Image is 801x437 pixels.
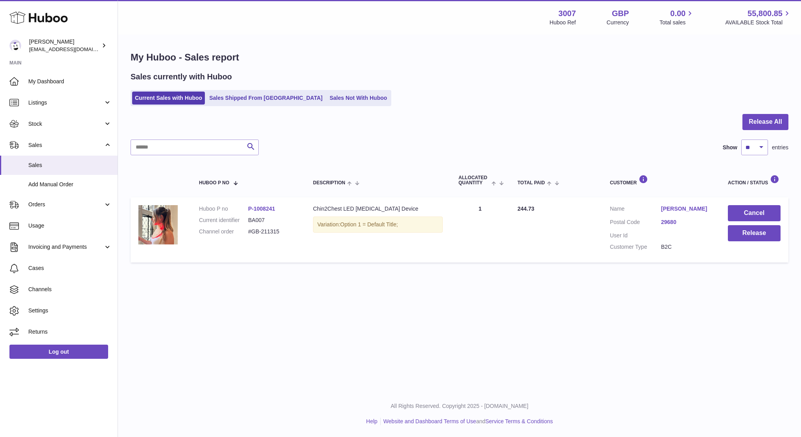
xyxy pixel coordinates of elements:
span: Channels [28,286,112,293]
dt: Postal Code [610,218,661,228]
span: 244.73 [517,206,534,212]
span: Returns [28,328,112,336]
dt: Huboo P no [199,205,248,213]
li: and [381,418,553,425]
a: Help [366,418,377,424]
button: Cancel [728,205,781,221]
button: Release All [742,114,788,130]
span: Huboo P no [199,180,229,185]
span: AVAILABLE Stock Total [725,19,792,26]
span: Sales [28,162,112,169]
span: Description [313,180,345,185]
dt: Customer Type [610,243,661,251]
span: Settings [28,307,112,314]
dt: Channel order [199,228,248,235]
span: My Dashboard [28,78,112,85]
label: Show [723,144,737,151]
span: 55,800.85 [748,8,783,19]
h2: Sales currently with Huboo [131,72,232,82]
a: 0.00 Total sales [659,8,694,26]
a: Service Terms & Conditions [485,418,553,424]
div: [PERSON_NAME] [29,38,100,53]
span: Stock [28,120,103,128]
span: Invoicing and Payments [28,243,103,251]
dd: BA007 [248,217,297,224]
a: Log out [9,345,108,359]
span: Total paid [517,180,545,185]
td: 1 [451,197,510,263]
dd: B2C [661,243,712,251]
div: Huboo Ref [550,19,576,26]
strong: GBP [612,8,629,19]
span: Orders [28,201,103,208]
a: Current Sales with Huboo [132,92,205,105]
span: Usage [28,222,112,230]
button: Release [728,225,781,241]
a: [PERSON_NAME] [661,205,712,213]
a: P-1008241 [248,206,275,212]
span: [EMAIL_ADDRESS][DOMAIN_NAME] [29,46,116,52]
img: bevmay@maysama.com [9,40,21,51]
a: 55,800.85 AVAILABLE Stock Total [725,8,792,26]
div: Chin2Chest LED [MEDICAL_DATA] Device [313,205,443,213]
dd: #GB-211315 [248,228,297,235]
div: Action / Status [728,175,781,185]
span: 0.00 [670,8,686,19]
p: All Rights Reserved. Copyright 2025 - [DOMAIN_NAME] [124,402,795,410]
h1: My Huboo - Sales report [131,51,788,64]
span: Sales [28,141,103,149]
span: Listings [28,99,103,106]
div: Customer [610,175,712,185]
div: Variation: [313,217,443,233]
a: Sales Not With Huboo [327,92,390,105]
strong: 3007 [558,8,576,19]
a: Website and Dashboard Terms of Use [383,418,476,424]
span: entries [772,144,788,151]
img: 1_b267aea5-91db-496f-be72-e1a57b430806.png [138,205,178,244]
a: Sales Shipped From [GEOGRAPHIC_DATA] [206,92,325,105]
span: ALLOCATED Quantity [459,175,490,185]
dt: Name [610,205,661,215]
div: Currency [607,19,629,26]
span: Option 1 = Default Title; [340,221,398,228]
span: Add Manual Order [28,181,112,188]
span: Cases [28,264,112,272]
a: 29680 [661,218,712,226]
dt: User Id [610,232,661,239]
span: Total sales [659,19,694,26]
dt: Current identifier [199,217,248,224]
